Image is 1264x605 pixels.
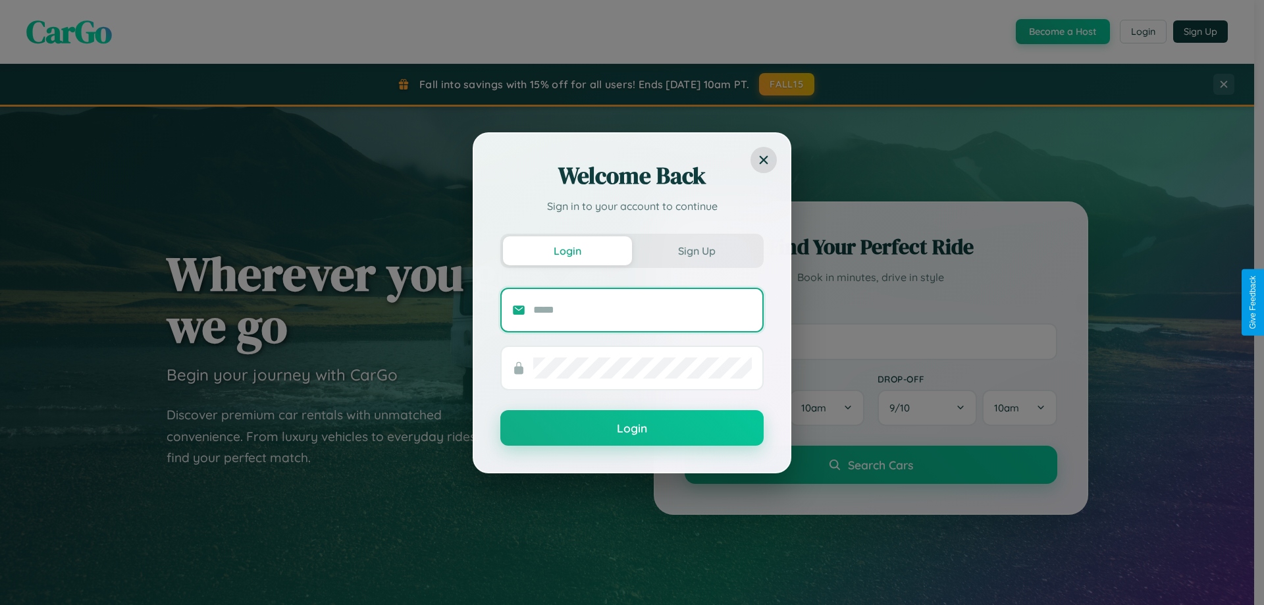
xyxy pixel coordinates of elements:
[500,160,764,192] h2: Welcome Back
[632,236,761,265] button: Sign Up
[500,410,764,446] button: Login
[503,236,632,265] button: Login
[1248,276,1257,329] div: Give Feedback
[500,198,764,214] p: Sign in to your account to continue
